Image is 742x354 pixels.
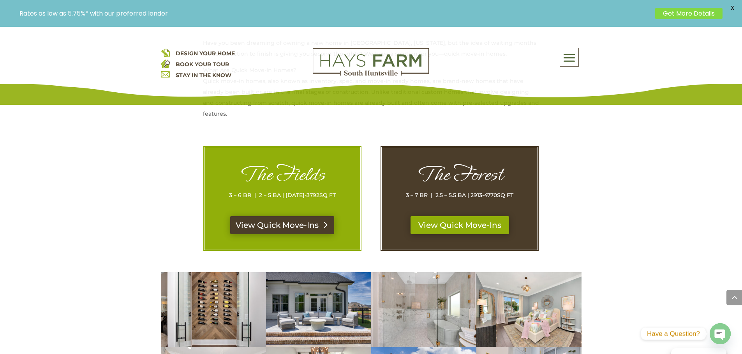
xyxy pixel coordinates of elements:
span: SQ FT [497,192,513,199]
img: 2106-Forest-Gate-8-400x284.jpg [266,272,371,347]
a: Get More Details [655,8,723,19]
img: 2106-Forest-Gate-61-400x284.jpg [371,272,476,347]
img: 2106-Forest-Gate-82-400x284.jpg [476,272,582,347]
h1: The Forest [397,163,522,190]
p: Rates as low as 5.75%* with our preferred lender [19,10,651,17]
a: View Quick Move-Ins [230,216,334,234]
img: 2106-Forest-Gate-27-400x284.jpg [161,272,266,347]
span: SQ FT [319,192,336,199]
a: hays farm homes huntsville development [313,70,429,77]
h1: The Fields [220,163,345,190]
a: STAY IN THE KNOW [176,72,231,79]
span: 3 – 6 BR | 2 – 5 BA | [DATE]-3792 [229,192,319,199]
a: BOOK YOUR TOUR [176,61,229,68]
img: book your home tour [161,59,170,68]
span: X [726,2,738,14]
a: View Quick Move-Ins [411,216,509,234]
p: 3 – 7 BR | 2.5 – 5.5 BA | 2913-4770 [397,190,522,201]
img: design your home [161,48,170,57]
img: Logo [313,48,429,76]
a: DESIGN YOUR HOME [176,50,235,57]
